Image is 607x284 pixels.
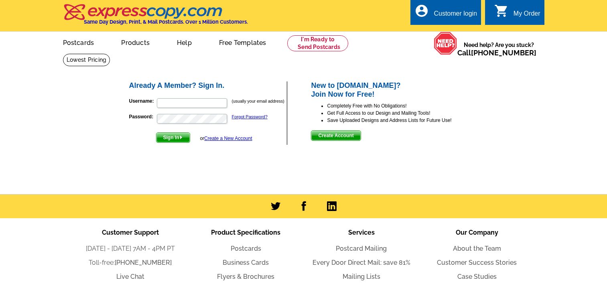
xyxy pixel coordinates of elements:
[206,32,279,51] a: Free Templates
[204,136,252,141] a: Create a New Account
[63,10,248,25] a: Same Day Design, Print, & Mail Postcards. Over 1 Million Customers.
[471,49,536,57] a: [PHONE_NUMBER]
[179,136,183,139] img: button-next-arrow-white.png
[348,229,375,236] span: Services
[211,229,280,236] span: Product Specifications
[311,130,361,141] button: Create Account
[223,259,269,266] a: Business Cards
[164,32,205,51] a: Help
[327,110,479,117] li: Get Full Access to our Design and Mailing Tools!
[73,258,188,268] li: Toll-free:
[73,244,188,254] li: [DATE] - [DATE] 7AM - 4PM PT
[414,9,477,19] a: account_circle Customer login
[200,135,252,142] div: or
[327,102,479,110] li: Completely Free with No Obligations!
[494,9,540,19] a: shopping_cart My Order
[232,114,268,119] a: Forgot Password?
[156,133,190,142] span: Sign In
[50,32,107,51] a: Postcards
[434,32,457,55] img: help
[437,259,517,266] a: Customer Success Stories
[115,259,172,266] a: [PHONE_NUMBER]
[102,229,159,236] span: Customer Support
[434,10,477,21] div: Customer login
[313,259,410,266] a: Every Door Direct Mail: save 81%
[414,4,429,18] i: account_circle
[311,81,479,99] h2: New to [DOMAIN_NAME]? Join Now for Free!
[129,113,156,120] label: Password:
[343,273,380,280] a: Mailing Lists
[232,99,284,103] small: (usually your email address)
[457,49,536,57] span: Call
[231,245,261,252] a: Postcards
[456,229,498,236] span: Our Company
[327,117,479,124] li: Save Uploaded Designs and Address Lists for Future Use!
[156,132,190,143] button: Sign In
[129,97,156,105] label: Username:
[84,19,248,25] h4: Same Day Design, Print, & Mail Postcards. Over 1 Million Customers.
[494,4,509,18] i: shopping_cart
[129,81,287,90] h2: Already A Member? Sign In.
[116,273,144,280] a: Live Chat
[217,273,274,280] a: Flyers & Brochures
[514,10,540,21] div: My Order
[453,245,501,252] a: About the Team
[457,41,540,57] span: Need help? Are you stuck?
[108,32,162,51] a: Products
[336,245,387,252] a: Postcard Mailing
[311,131,360,140] span: Create Account
[457,273,497,280] a: Case Studies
